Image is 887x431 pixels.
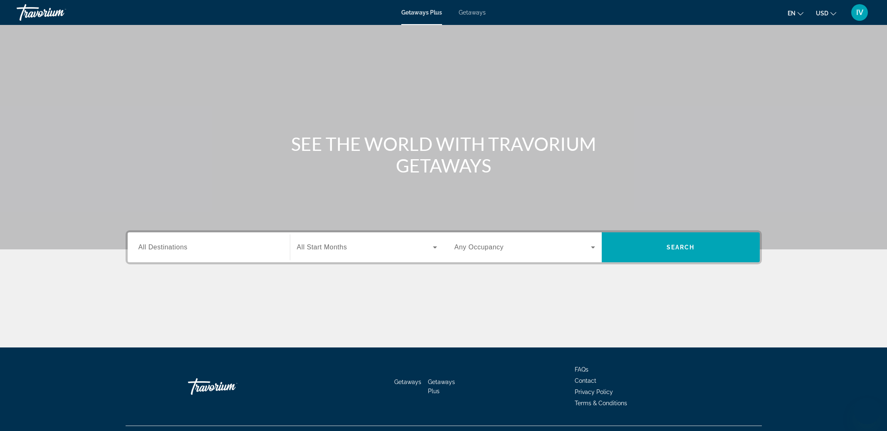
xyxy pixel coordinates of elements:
a: Getaways Plus [401,9,442,16]
button: User Menu [849,4,870,21]
a: Getaways [459,9,486,16]
span: Any Occupancy [455,244,504,251]
button: Change language [788,7,803,19]
button: Change currency [816,7,836,19]
button: Search [602,232,760,262]
a: FAQs [575,366,588,373]
a: Contact [575,377,596,384]
span: en [788,10,796,17]
a: Privacy Policy [575,389,613,395]
a: Travorium [188,374,271,399]
span: All Destinations [138,244,188,251]
span: Search [667,244,695,251]
a: Getaways Plus [428,379,455,394]
span: All Start Months [297,244,347,251]
div: Search widget [128,232,760,262]
a: Travorium [17,2,100,23]
a: Terms & Conditions [575,400,627,406]
iframe: Кнопка запуска окна обмена сообщениями [854,398,880,424]
h1: SEE THE WORLD WITH TRAVORIUM GETAWAYS [288,133,600,176]
span: USD [816,10,828,17]
a: Getaways [394,379,421,385]
span: IV [856,8,863,17]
